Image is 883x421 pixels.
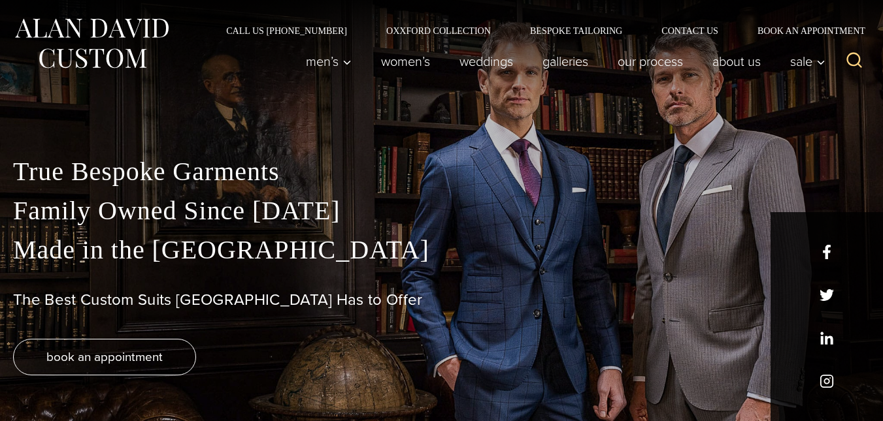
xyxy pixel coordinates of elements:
[306,55,352,68] span: Men’s
[13,14,170,72] img: Alan David Custom
[207,26,367,35] a: Call Us [PHONE_NUMBER]
[603,48,698,74] a: Our Process
[510,26,642,35] a: Bespoke Tailoring
[13,152,870,270] p: True Bespoke Garments Family Owned Since [DATE] Made in the [GEOGRAPHIC_DATA]
[698,48,776,74] a: About Us
[367,26,510,35] a: Oxxford Collection
[292,48,833,74] nav: Primary Navigation
[839,46,870,77] button: View Search Form
[13,339,196,375] a: book an appointment
[790,55,825,68] span: Sale
[46,347,163,366] span: book an appointment
[738,26,870,35] a: Book an Appointment
[642,26,738,35] a: Contact Us
[207,26,870,35] nav: Secondary Navigation
[367,48,445,74] a: Women’s
[13,290,870,309] h1: The Best Custom Suits [GEOGRAPHIC_DATA] Has to Offer
[528,48,603,74] a: Galleries
[445,48,528,74] a: weddings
